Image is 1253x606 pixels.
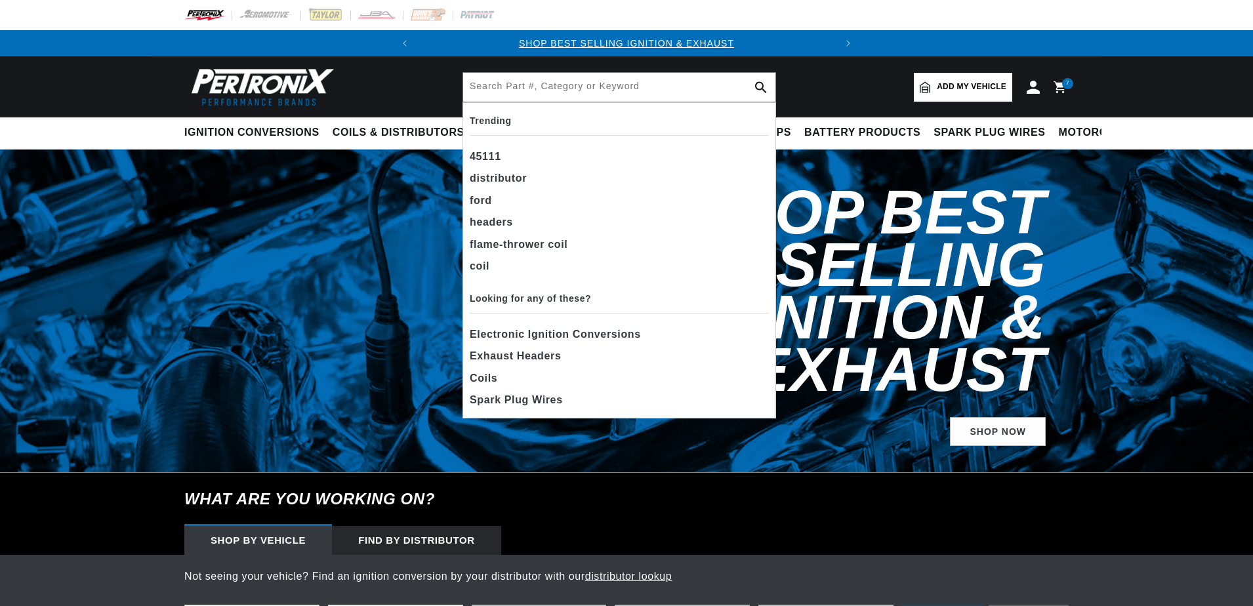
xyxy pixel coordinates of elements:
[470,211,769,233] div: headers
[470,391,563,409] span: Spark Plug Wires
[950,417,1046,447] a: SHOP NOW
[184,64,335,110] img: Pertronix
[1066,78,1070,89] span: 7
[470,293,591,304] b: Looking for any of these?
[835,30,861,56] button: Translation missing: en.sections.announcements.next_announcement
[798,117,927,148] summary: Battery Products
[927,117,1052,148] summary: Spark Plug Wires
[470,146,769,168] div: 45111
[519,38,734,49] a: SHOP BEST SELLING IGNITION & EXHAUST
[184,117,326,148] summary: Ignition Conversions
[392,30,418,56] button: Translation missing: en.sections.announcements.previous_announcement
[184,126,319,140] span: Ignition Conversions
[470,115,512,126] b: Trending
[470,369,497,388] span: Coils
[585,571,672,582] a: distributor lookup
[418,36,835,51] div: Announcement
[333,126,464,140] span: Coils & Distributors
[152,30,1101,56] slideshow-component: Translation missing: en.sections.announcements.announcement_bar
[1059,126,1137,140] span: Motorcycle
[152,473,1101,525] h6: What are you working on?
[470,167,769,190] div: distributor
[470,347,561,365] span: Exhaust Headers
[1052,117,1143,148] summary: Motorcycle
[914,73,1012,102] a: Add my vehicle
[470,255,769,277] div: coil
[470,190,769,212] div: ford
[332,526,501,555] div: Find by Distributor
[937,81,1006,93] span: Add my vehicle
[804,126,920,140] span: Battery Products
[934,126,1045,140] span: Spark Plug Wires
[470,233,769,256] div: flame-thrower coil
[747,73,775,102] button: search button
[326,117,471,148] summary: Coils & Distributors
[184,568,1069,585] p: Not seeing your vehicle? Find an ignition conversion by your distributor with our
[470,325,641,344] span: Electronic Ignition Conversions
[184,526,332,555] div: Shop by vehicle
[418,36,835,51] div: 1 of 2
[463,73,775,102] input: Search Part #, Category or Keyword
